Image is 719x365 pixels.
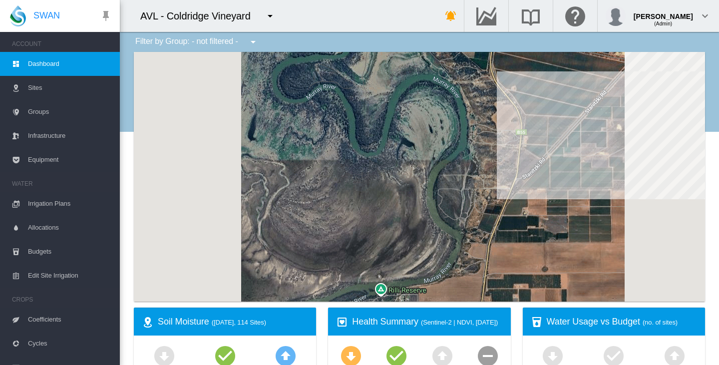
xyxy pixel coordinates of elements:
[519,10,543,22] md-icon: Search the knowledge base
[606,6,626,26] img: profile.jpg
[140,9,260,23] div: AVL - Coldridge Vineyard
[12,292,112,308] span: CROPS
[142,316,154,328] md-icon: icon-map-marker-radius
[654,21,672,26] span: (Admin)
[474,10,498,22] md-icon: Go to the Data Hub
[28,216,112,240] span: Allocations
[336,316,348,328] md-icon: icon-heart-box-outline
[264,10,276,22] md-icon: icon-menu-down
[28,308,112,332] span: Coefficients
[547,316,697,328] div: Water Usage vs Budget
[12,36,112,52] span: ACCOUNT
[28,52,112,76] span: Dashboard
[158,316,308,328] div: Soil Moisture
[260,6,280,26] button: icon-menu-down
[12,176,112,192] span: WATER
[247,36,259,48] md-icon: icon-menu-down
[445,10,457,22] md-icon: icon-bell-ring
[28,124,112,148] span: Infrastructure
[421,319,498,326] span: (Sentinel-2 | NDVI, [DATE])
[100,10,112,22] md-icon: icon-pin
[28,148,112,172] span: Equipment
[128,32,266,52] div: Filter by Group: - not filtered -
[441,6,461,26] button: icon-bell-ring
[28,332,112,356] span: Cycles
[243,32,263,52] button: icon-menu-down
[28,192,112,216] span: Irrigation Plans
[28,240,112,264] span: Budgets
[643,319,678,326] span: (no. of sites)
[563,10,587,22] md-icon: Click here for help
[28,264,112,288] span: Edit Site Irrigation
[28,100,112,124] span: Groups
[28,76,112,100] span: Sites
[33,9,60,22] span: SWAN
[352,316,502,328] div: Health Summary
[212,319,266,326] span: ([DATE], 114 Sites)
[634,7,693,17] div: [PERSON_NAME]
[699,10,711,22] md-icon: icon-chevron-down
[531,316,543,328] md-icon: icon-cup-water
[10,5,26,26] img: SWAN-Landscape-Logo-Colour-drop.png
